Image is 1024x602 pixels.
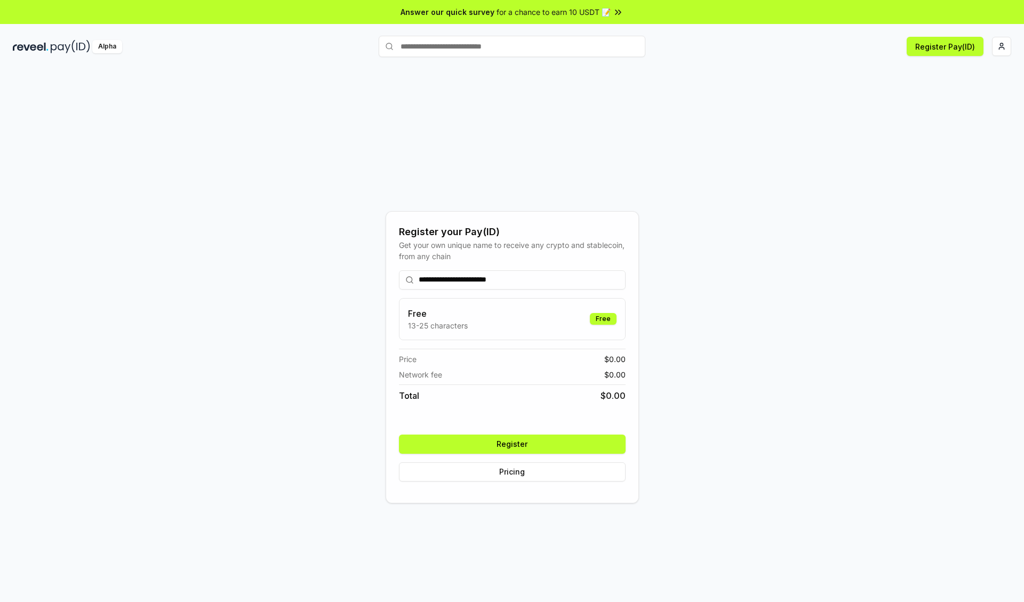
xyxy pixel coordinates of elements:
[590,313,617,325] div: Free
[604,354,626,365] span: $ 0.00
[399,389,419,402] span: Total
[399,369,442,380] span: Network fee
[401,6,494,18] span: Answer our quick survey
[601,389,626,402] span: $ 0.00
[13,40,49,53] img: reveel_dark
[399,239,626,262] div: Get your own unique name to receive any crypto and stablecoin, from any chain
[399,354,417,365] span: Price
[399,435,626,454] button: Register
[604,369,626,380] span: $ 0.00
[497,6,611,18] span: for a chance to earn 10 USDT 📝
[399,462,626,481] button: Pricing
[92,40,122,53] div: Alpha
[51,40,90,53] img: pay_id
[399,224,626,239] div: Register your Pay(ID)
[408,320,468,331] p: 13-25 characters
[907,37,983,56] button: Register Pay(ID)
[408,307,468,320] h3: Free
